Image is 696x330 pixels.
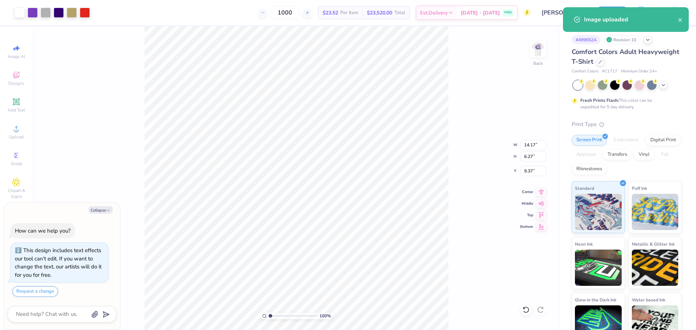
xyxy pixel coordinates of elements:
span: Water based Ink [632,296,665,304]
span: Glow in the Dark Ink [575,296,616,304]
div: Embroidery [609,135,643,146]
button: close [678,15,683,24]
span: FREE [504,10,512,15]
span: Bottom [520,224,533,229]
span: Image AI [8,54,25,59]
img: Neon Ink [575,250,622,286]
button: Request a change [12,286,58,297]
input: – – [271,6,299,19]
span: Add Text [8,107,25,113]
span: Total [394,9,405,17]
div: Vinyl [634,149,654,160]
span: Metallic & Glitter Ink [632,240,675,248]
span: Neon Ink [575,240,593,248]
span: Comfort Colors Adult Heavyweight T-Shirt [572,47,679,66]
span: Per Item [340,9,358,17]
div: Foil [656,149,674,160]
div: Transfers [603,149,632,160]
span: Designs [8,80,24,86]
div: Print Type [572,120,681,129]
div: Screen Print [572,135,607,146]
span: Middle [520,201,533,206]
img: Back [531,42,545,57]
span: Est. Delivery [420,9,448,17]
div: How can we help you? [15,227,71,234]
span: Standard [575,184,594,192]
span: Greek [11,161,22,167]
span: $23.52 [323,9,338,17]
span: 100 % [319,313,331,319]
img: Metallic & Glitter Ink [632,250,679,286]
div: # 499652A [572,35,601,44]
span: Upload [9,134,24,140]
span: $23,520.00 [367,9,392,17]
span: Clipart & logos [4,188,29,199]
span: Center [520,189,533,195]
button: Collapse [88,206,113,214]
div: Revision 10 [604,35,640,44]
div: Digital Print [646,135,681,146]
span: Puff Ink [632,184,647,192]
span: Top [520,213,533,218]
strong: Fresh Prints Flash: [580,97,619,103]
div: Applique [572,149,601,160]
div: Image uploaded [584,15,678,24]
div: This design includes text effects our tool can't edit. If you want to change the text, our artist... [15,247,101,279]
div: Back [533,60,543,67]
span: Comfort Colors [572,68,598,75]
input: Untitled Design [536,5,589,20]
span: # C1717 [602,68,617,75]
img: Puff Ink [632,194,679,230]
div: Rhinestones [572,164,607,175]
img: Standard [575,194,622,230]
span: [DATE] - [DATE] [461,9,500,17]
div: This color can be expedited for 5 day delivery. [580,97,670,110]
span: Minimum Order: 24 + [621,68,657,75]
